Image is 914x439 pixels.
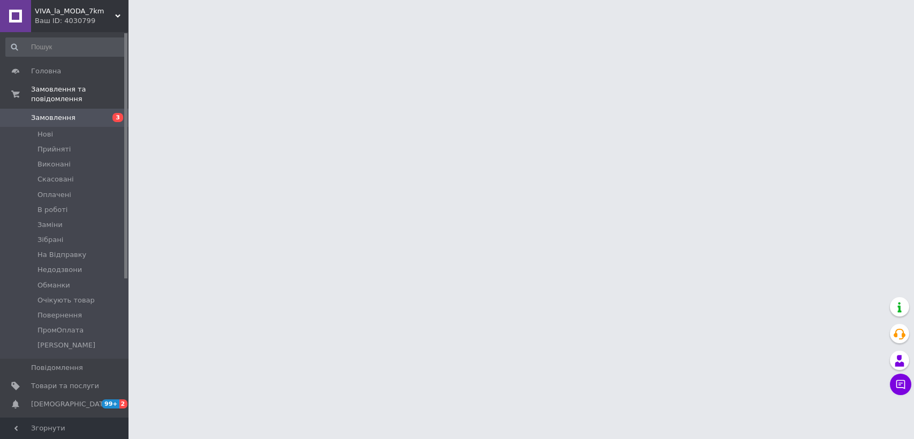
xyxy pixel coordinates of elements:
[31,85,129,104] span: Замовлення та повідомлення
[37,326,84,335] span: ПромОплата
[37,281,70,290] span: Обманки
[37,190,71,200] span: Оплачені
[31,113,75,123] span: Замовлення
[37,340,95,350] span: [PERSON_NAME]
[37,235,63,245] span: Зібрані
[112,113,123,122] span: 3
[37,160,71,169] span: Виконані
[31,66,61,76] span: Головна
[37,175,74,184] span: Скасовані
[35,6,115,16] span: VIVA_la_MODA_7km
[37,145,71,154] span: Прийняті
[37,296,95,305] span: Очікують товар
[37,250,86,260] span: На Відправку
[37,220,63,230] span: Заміни
[37,205,67,215] span: В роботі
[35,16,129,26] div: Ваш ID: 4030799
[31,399,110,409] span: [DEMOGRAPHIC_DATA]
[890,374,911,395] button: Чат з покупцем
[37,311,82,320] span: Повернення
[119,399,128,408] span: 2
[5,37,126,57] input: Пошук
[102,399,119,408] span: 99+
[31,363,83,373] span: Повідомлення
[37,130,53,139] span: Нові
[37,265,82,275] span: Недодзвони
[31,381,99,391] span: Товари та послуги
